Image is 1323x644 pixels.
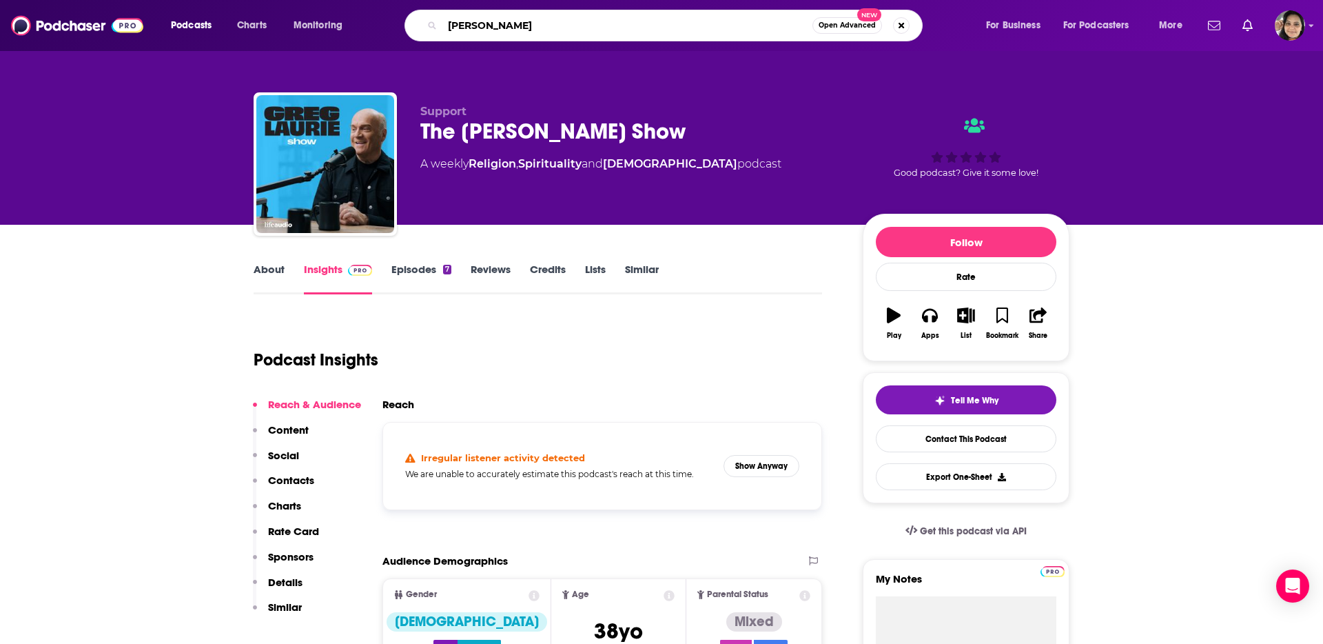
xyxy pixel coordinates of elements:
[420,156,781,172] div: A weekly podcast
[268,423,309,436] p: Content
[348,265,372,276] img: Podchaser Pro
[986,16,1040,35] span: For Business
[11,12,143,39] img: Podchaser - Follow, Share and Rate Podcasts
[268,601,302,614] p: Similar
[1040,566,1065,577] img: Podchaser Pro
[572,590,589,599] span: Age
[518,157,582,170] a: Spirituality
[256,95,394,233] img: The Greg Laurie Show
[585,263,606,294] a: Lists
[294,16,342,35] span: Monitoring
[253,550,314,576] button: Sponsors
[304,263,372,294] a: InsightsPodchaser Pro
[876,463,1056,490] button: Export One-Sheet
[382,398,414,411] h2: Reach
[530,263,566,294] a: Credits
[894,514,1038,548] a: Get this podcast via API
[387,612,547,632] div: [DEMOGRAPHIC_DATA]
[268,576,302,589] p: Details
[268,550,314,563] p: Sponsors
[420,105,466,118] span: Support
[253,449,299,474] button: Social
[418,10,936,41] div: Search podcasts, credits, & more...
[876,227,1056,257] button: Follow
[934,395,945,406] img: tell me why sparkle
[951,395,998,406] span: Tell Me Why
[876,299,912,348] button: Play
[268,499,301,512] p: Charts
[1149,14,1200,37] button: open menu
[406,590,437,599] span: Gender
[471,263,511,294] a: Reviews
[253,423,309,449] button: Content
[268,474,314,487] p: Contacts
[1275,10,1305,41] span: Logged in as shelbyjanner
[894,168,1038,178] span: Good podcast? Give it some love!
[253,525,319,550] button: Rate Card
[1159,16,1182,35] span: More
[237,16,267,35] span: Charts
[382,554,508,567] h2: Audience Demographics
[171,16,212,35] span: Podcasts
[1276,570,1309,603] div: Open Intercom Messenger
[986,332,1018,340] div: Bookmark
[582,157,603,170] span: and
[253,474,314,499] button: Contacts
[625,263,659,294] a: Similar
[887,332,901,340] div: Play
[603,157,737,170] a: [DEMOGRAPHIC_DATA]
[1202,14,1226,37] a: Show notifications dropdown
[961,332,972,340] div: List
[1237,14,1258,37] a: Show notifications dropdown
[1040,564,1065,577] a: Pro website
[876,263,1056,291] div: Rate
[976,14,1058,37] button: open menu
[284,14,360,37] button: open menu
[469,157,516,170] a: Religion
[921,332,939,340] div: Apps
[876,572,1056,596] label: My Notes
[253,576,302,601] button: Details
[857,8,882,21] span: New
[1275,10,1305,41] img: User Profile
[421,452,585,463] h4: Irregular listener activity detected
[920,525,1027,537] span: Get this podcast via API
[876,385,1056,414] button: tell me why sparkleTell Me Why
[161,14,229,37] button: open menu
[391,263,451,294] a: Episodes7
[726,612,782,632] div: Mixed
[1054,14,1149,37] button: open menu
[1021,299,1056,348] button: Share
[443,265,451,274] div: 7
[912,299,947,348] button: Apps
[863,105,1069,190] div: Good podcast? Give it some love!
[268,525,319,538] p: Rate Card
[516,157,518,170] span: ,
[442,14,812,37] input: Search podcasts, credits, & more...
[707,590,768,599] span: Parental Status
[1063,16,1129,35] span: For Podcasters
[948,299,984,348] button: List
[254,350,378,370] h1: Podcast Insights
[268,398,361,411] p: Reach & Audience
[405,469,712,479] h5: We are unable to accurately estimate this podcast's reach at this time.
[268,449,299,462] p: Social
[819,22,876,29] span: Open Advanced
[1275,10,1305,41] button: Show profile menu
[1029,332,1047,340] div: Share
[812,17,882,34] button: Open AdvancedNew
[228,14,275,37] a: Charts
[984,299,1020,348] button: Bookmark
[253,499,301,525] button: Charts
[253,601,302,626] button: Similar
[254,263,285,294] a: About
[876,425,1056,452] a: Contact This Podcast
[724,455,799,477] button: Show Anyway
[253,398,361,423] button: Reach & Audience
